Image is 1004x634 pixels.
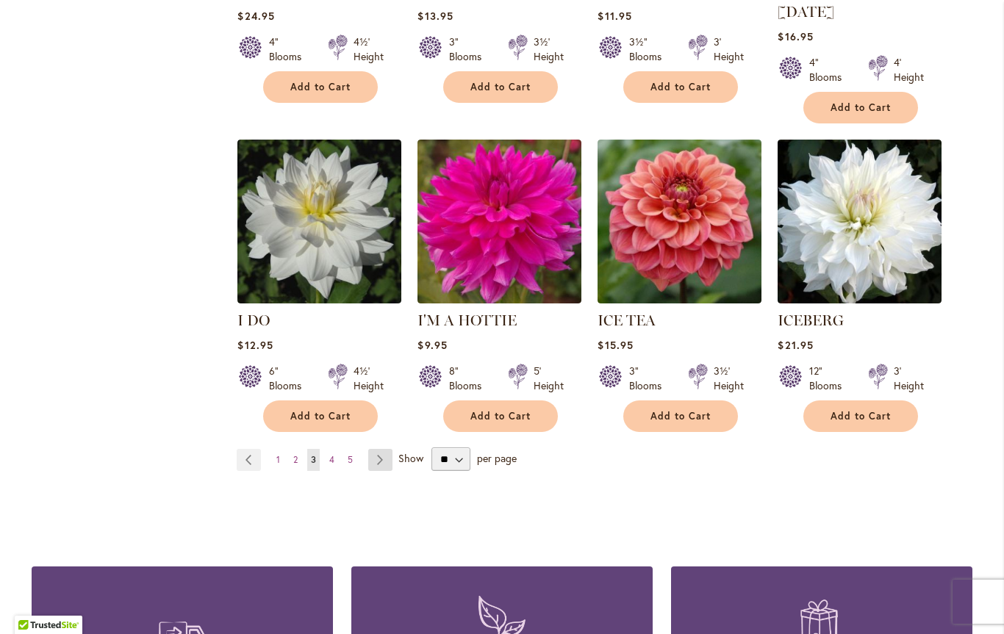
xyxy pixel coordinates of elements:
[326,449,338,471] a: 4
[290,410,351,422] span: Add to Cart
[269,35,310,64] div: 4" Blooms
[470,410,531,422] span: Add to Cart
[534,364,564,393] div: 5' Height
[290,449,301,471] a: 2
[237,292,401,306] a: I DO
[809,364,850,393] div: 12" Blooms
[623,400,738,432] button: Add to Cart
[276,454,280,465] span: 1
[598,338,633,352] span: $15.95
[293,454,298,465] span: 2
[237,140,401,303] img: I DO
[443,71,558,103] button: Add to Cart
[263,400,378,432] button: Add to Cart
[329,454,334,465] span: 4
[598,311,656,329] a: ICE TEA
[714,364,744,393] div: 3½' Height
[629,364,670,393] div: 3" Blooms
[778,311,844,329] a: ICEBERG
[398,451,423,465] span: Show
[629,35,670,64] div: 3½" Blooms
[449,364,490,393] div: 8" Blooms
[263,71,378,103] button: Add to Cart
[803,400,918,432] button: Add to Cart
[417,140,581,303] img: I'm A Hottie
[623,71,738,103] button: Add to Cart
[417,292,581,306] a: I'm A Hottie
[714,35,744,64] div: 3' Height
[650,81,711,93] span: Add to Cart
[831,101,891,114] span: Add to Cart
[778,140,942,303] img: ICEBERG
[269,364,310,393] div: 6" Blooms
[354,35,384,64] div: 4½' Height
[650,410,711,422] span: Add to Cart
[443,400,558,432] button: Add to Cart
[417,338,447,352] span: $9.95
[273,449,284,471] a: 1
[598,292,761,306] a: ICE TEA
[417,9,453,23] span: $13.95
[778,29,813,43] span: $16.95
[417,311,517,329] a: I'M A HOTTIE
[778,292,942,306] a: ICEBERG
[477,451,517,465] span: per page
[894,364,924,393] div: 3' Height
[237,311,270,329] a: I DO
[348,454,353,465] span: 5
[803,92,918,123] button: Add to Cart
[809,55,850,84] div: 4" Blooms
[344,449,356,471] a: 5
[449,35,490,64] div: 3" Blooms
[311,454,316,465] span: 3
[354,364,384,393] div: 4½' Height
[534,35,564,64] div: 3½' Height
[778,338,813,352] span: $21.95
[237,338,273,352] span: $12.95
[290,81,351,93] span: Add to Cart
[598,140,761,303] img: ICE TEA
[831,410,891,422] span: Add to Cart
[470,81,531,93] span: Add to Cart
[11,582,52,623] iframe: Launch Accessibility Center
[894,55,924,84] div: 4' Height
[237,9,274,23] span: $24.95
[598,9,631,23] span: $11.95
